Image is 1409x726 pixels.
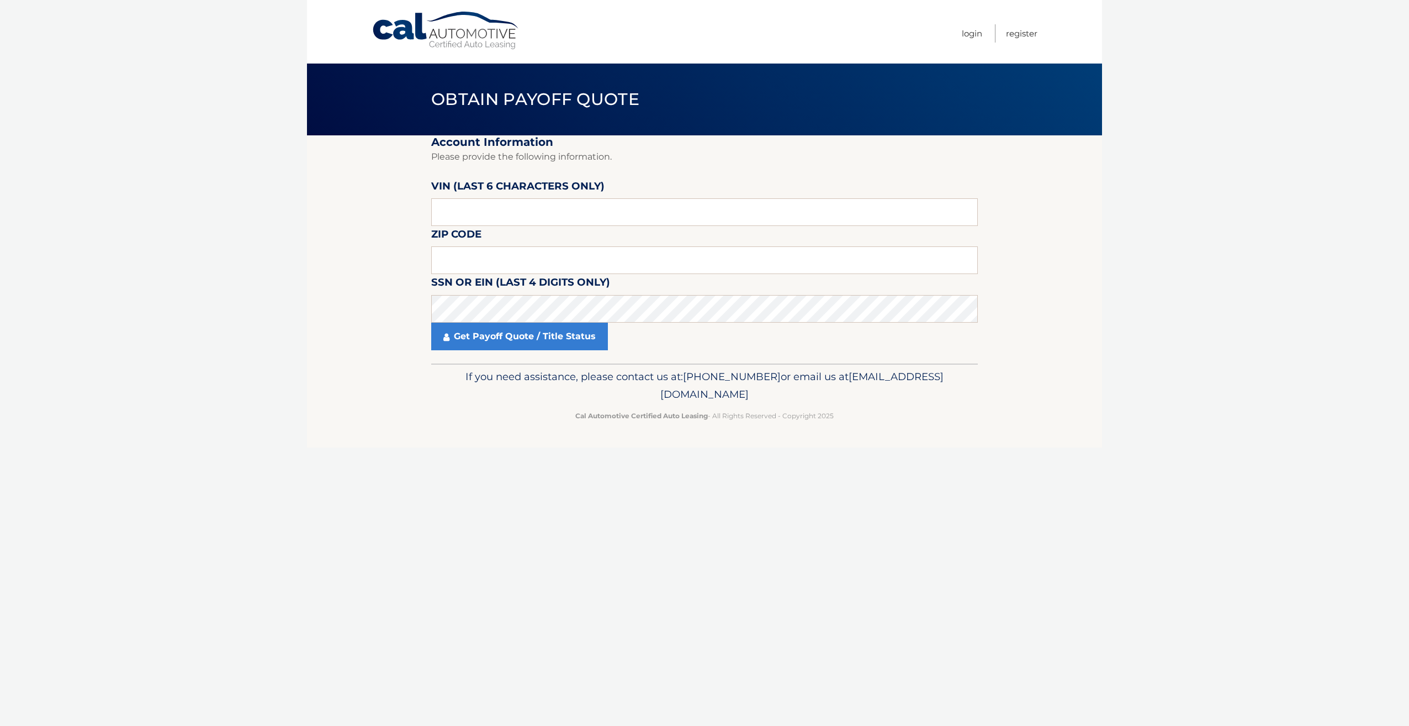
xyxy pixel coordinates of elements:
[683,370,781,383] span: [PHONE_NUMBER]
[962,24,982,43] a: Login
[575,412,708,420] strong: Cal Automotive Certified Auto Leasing
[372,11,521,50] a: Cal Automotive
[431,178,605,198] label: VIN (last 6 characters only)
[431,226,481,246] label: Zip Code
[431,135,978,149] h2: Account Information
[438,368,971,403] p: If you need assistance, please contact us at: or email us at
[431,323,608,350] a: Get Payoff Quote / Title Status
[431,89,639,109] span: Obtain Payoff Quote
[431,149,978,165] p: Please provide the following information.
[431,274,610,294] label: SSN or EIN (last 4 digits only)
[1006,24,1037,43] a: Register
[438,410,971,422] p: - All Rights Reserved - Copyright 2025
